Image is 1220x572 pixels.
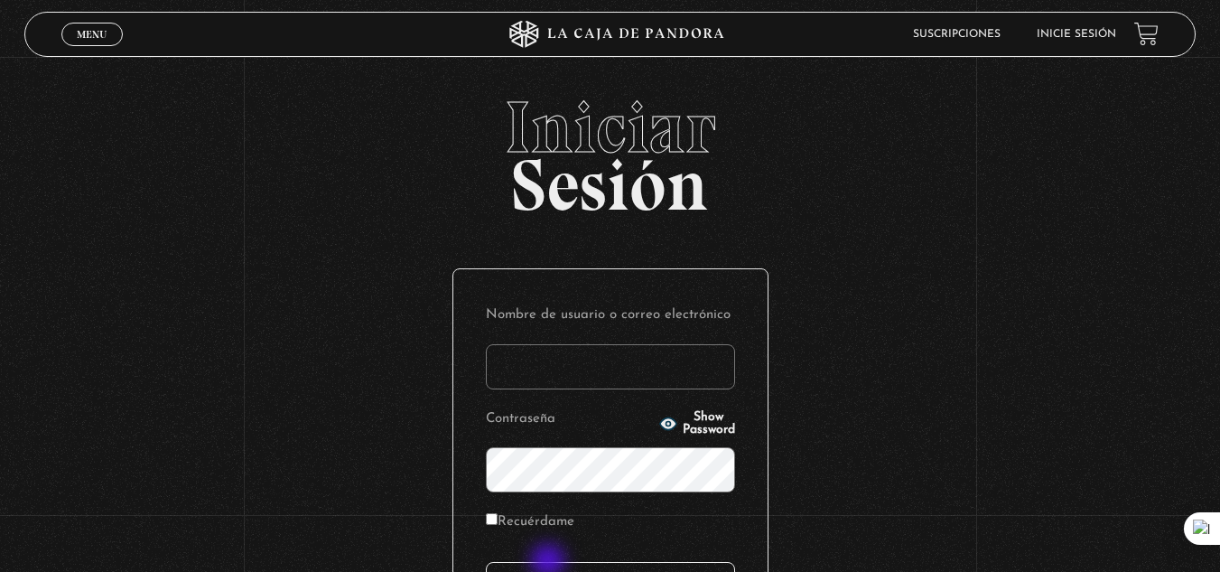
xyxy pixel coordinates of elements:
a: Suscripciones [913,29,1001,40]
a: View your shopping cart [1134,22,1159,46]
button: Show Password [659,411,735,436]
a: Inicie sesión [1037,29,1116,40]
span: Menu [77,29,107,40]
label: Recuérdame [486,509,574,537]
h2: Sesión [24,91,1196,207]
span: Iniciar [24,91,1196,164]
span: Show Password [683,411,735,436]
label: Contraseña [486,406,654,434]
span: Cerrar [70,43,113,56]
label: Nombre de usuario o correo electrónico [486,302,735,330]
input: Recuérdame [486,513,498,525]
